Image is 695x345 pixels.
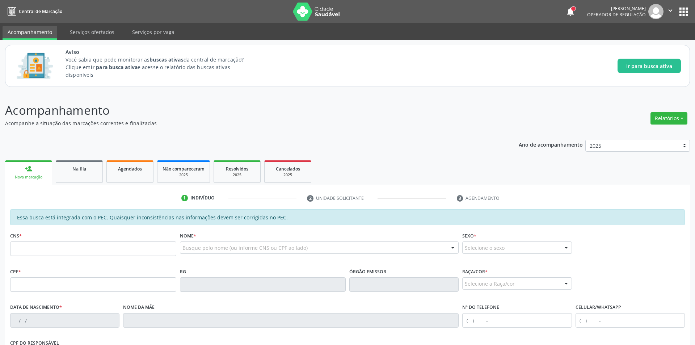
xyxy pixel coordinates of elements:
label: RG [180,266,186,277]
label: Órgão emissor [349,266,386,277]
button: apps [677,5,690,18]
strong: buscas ativas [149,56,183,63]
span: Selecione o sexo [465,244,505,252]
a: Serviços por vaga [127,26,180,38]
button: Relatórios [650,112,687,125]
a: Serviços ofertados [65,26,119,38]
label: Raça/cor [462,266,488,277]
span: Aviso [66,48,257,56]
span: Resolvidos [226,166,248,172]
input: (__) _____-_____ [576,313,685,328]
button: Ir para busca ativa [618,59,681,73]
p: Acompanhamento [5,101,484,119]
span: Na fila [72,166,86,172]
a: Acompanhamento [3,26,57,40]
div: 2025 [219,172,255,178]
input: (__) _____-_____ [462,313,572,328]
div: [PERSON_NAME] [587,5,646,12]
label: Nº do Telefone [462,302,499,313]
label: Data de nascimento [10,302,62,313]
span: Agendados [118,166,142,172]
p: Você sabia que pode monitorar as da central de marcação? Clique em e acesse o relatório das busca... [66,56,257,79]
span: Ir para busca ativa [626,62,672,70]
span: Cancelados [276,166,300,172]
a: Central de Marcação [5,5,62,17]
label: Nome [180,230,196,241]
div: 2025 [270,172,306,178]
span: Operador de regulação [587,12,646,18]
p: Acompanhe a situação das marcações correntes e finalizadas [5,119,484,127]
div: Essa busca está integrada com o PEC. Quaisquer inconsistências nas informações devem ser corrigid... [10,209,685,225]
label: CPF [10,266,21,277]
input: __/__/____ [10,313,119,328]
div: 2025 [163,172,205,178]
label: CNS [10,230,22,241]
span: Central de Marcação [19,8,62,14]
label: Nome da mãe [123,302,155,313]
div: Indivíduo [190,195,215,201]
label: Sexo [462,230,476,241]
strong: Ir para busca ativa [90,64,138,71]
span: Busque pelo nome (ou informe CNS ou CPF ao lado) [182,244,308,252]
div: 1 [181,195,188,201]
button:  [664,4,677,19]
i:  [666,7,674,14]
span: Selecione a Raça/cor [465,280,515,287]
div: person_add [25,165,33,173]
span: Não compareceram [163,166,205,172]
div: Nova marcação [10,174,47,180]
img: Imagem de CalloutCard [14,50,55,82]
button: notifications [565,7,576,17]
p: Ano de acompanhamento [519,140,583,149]
img: img [648,4,664,19]
label: Celular/WhatsApp [576,302,621,313]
